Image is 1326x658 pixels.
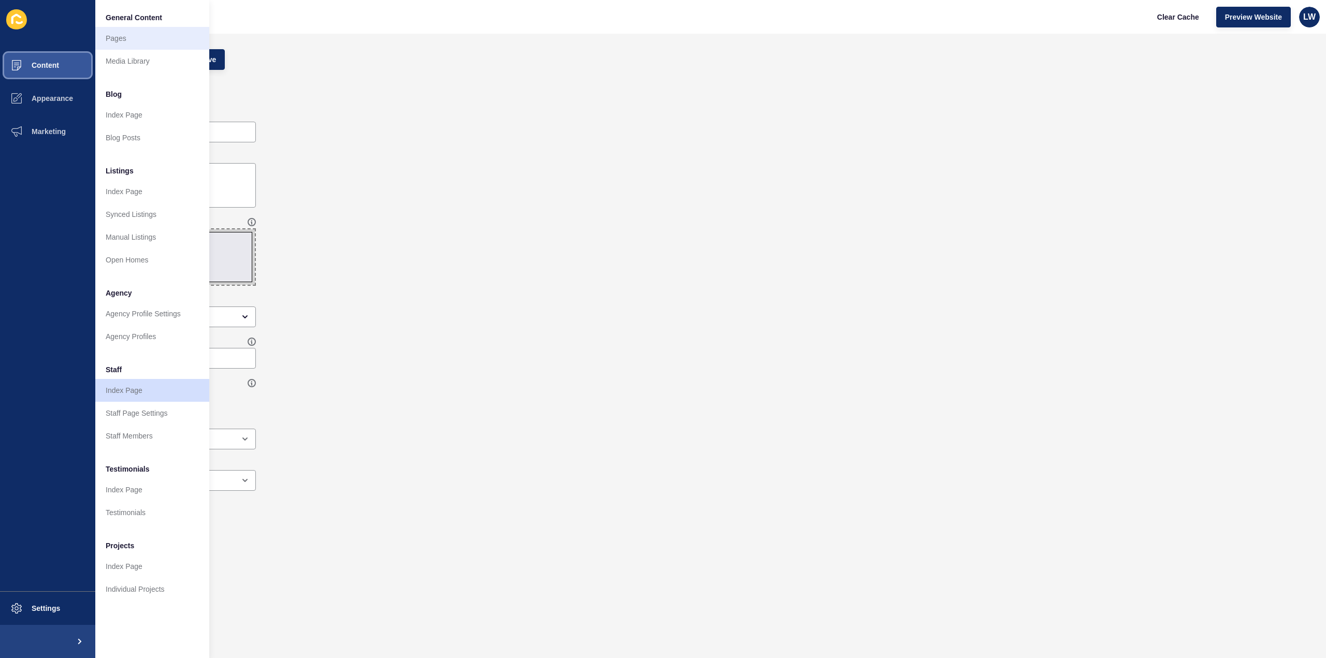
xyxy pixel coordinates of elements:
a: Manual Listings [95,226,209,248]
span: LW [1303,12,1316,22]
span: Listings [106,166,134,176]
a: Index Page [95,379,209,402]
a: Blog Posts [95,126,209,149]
a: Agency Profiles [95,325,209,348]
button: Preview Website [1216,7,1291,27]
span: Staff [106,364,122,375]
a: Index Page [95,104,209,126]
a: Staff Members [95,425,209,447]
a: Agency Profile Settings [95,302,209,325]
span: Testimonials [106,464,150,474]
span: Blog [106,89,122,99]
a: Pages [95,27,209,50]
span: Agency [106,288,132,298]
a: Media Library [95,50,209,72]
a: Open Homes [95,248,209,271]
span: Projects [106,540,134,551]
a: Testimonials [95,501,209,524]
button: Clear Cache [1148,7,1208,27]
a: Staff Page Settings [95,402,209,425]
a: Index Page [95,180,209,203]
a: Index Page [95,555,209,578]
span: General Content [106,12,162,23]
span: Preview Website [1225,12,1282,22]
span: Clear Cache [1157,12,1199,22]
a: Synced Listings [95,203,209,226]
a: Individual Projects [95,578,209,601]
a: Index Page [95,478,209,501]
